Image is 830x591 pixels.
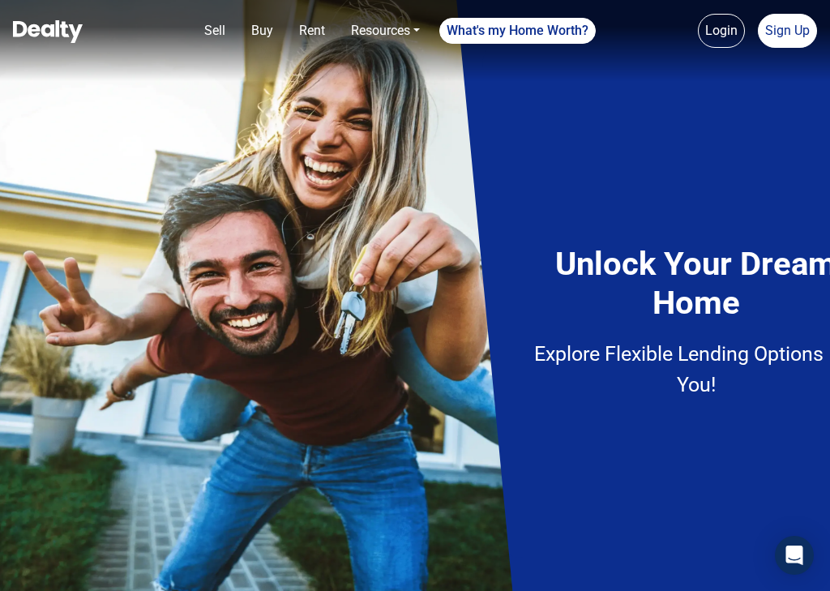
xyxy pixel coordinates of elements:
a: Resources [344,15,426,47]
a: Login [698,14,745,48]
div: Open Intercom Messenger [775,536,814,575]
img: Dealty - Buy, Sell & Rent Homes [13,20,83,43]
a: Rent [293,15,332,47]
a: Sell [198,15,232,47]
a: Sign Up [758,14,817,48]
a: What's my Home Worth? [439,18,596,44]
a: Buy [245,15,280,47]
iframe: BigID CMP Widget [8,542,57,591]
